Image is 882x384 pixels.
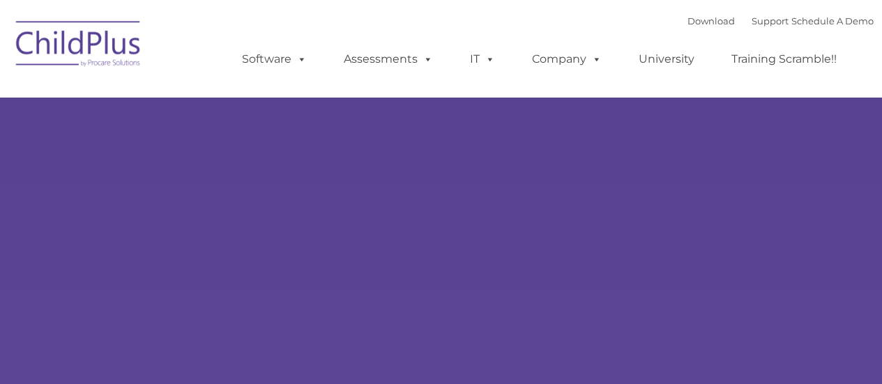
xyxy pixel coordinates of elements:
a: IT [456,45,509,73]
a: Software [228,45,321,73]
img: ChildPlus by Procare Solutions [9,11,149,81]
a: Download [687,15,735,26]
a: University [625,45,708,73]
a: Training Scramble!! [717,45,851,73]
a: Schedule A Demo [791,15,874,26]
font: | [687,15,874,26]
a: Support [752,15,789,26]
a: Company [518,45,616,73]
a: Assessments [330,45,447,73]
